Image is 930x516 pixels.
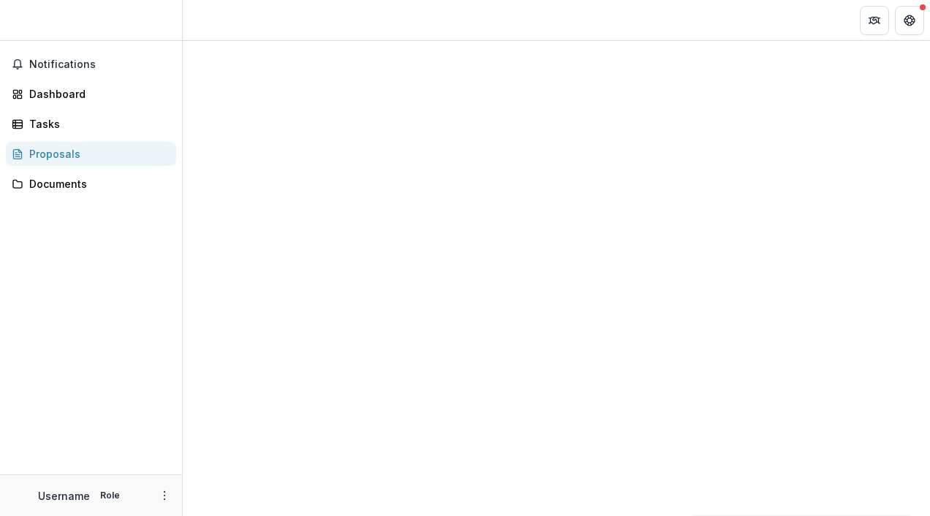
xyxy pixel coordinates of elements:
[96,489,124,502] p: Role
[6,172,176,196] a: Documents
[38,488,90,504] p: Username
[6,112,176,136] a: Tasks
[6,82,176,106] a: Dashboard
[29,176,165,191] div: Documents
[29,58,170,71] span: Notifications
[29,116,165,132] div: Tasks
[6,53,176,76] button: Notifications
[29,86,165,102] div: Dashboard
[156,487,173,504] button: More
[860,6,889,35] button: Partners
[29,146,165,162] div: Proposals
[895,6,924,35] button: Get Help
[6,142,176,166] a: Proposals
